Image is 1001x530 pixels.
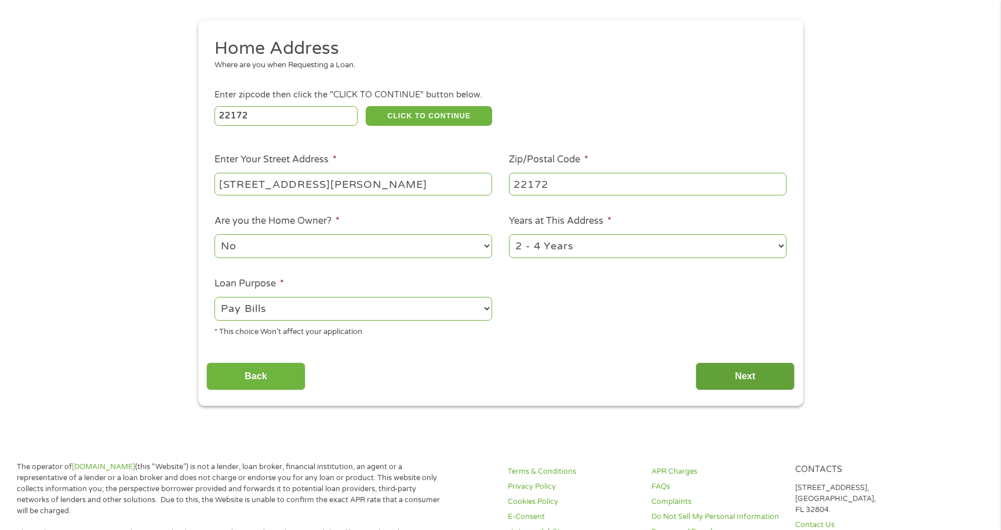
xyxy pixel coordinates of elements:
input: Next [696,362,795,391]
label: Are you the Home Owner? [214,215,340,227]
label: Zip/Postal Code [509,154,588,166]
label: Enter Your Street Address [214,154,337,166]
label: Years at This Address [509,215,611,227]
a: APR Charges [651,466,781,477]
a: Complaints [651,496,781,507]
div: Enter zipcode then click the "CLICK TO CONTINUE" button below. [214,89,786,101]
a: Do Not Sell My Personal Information [651,511,781,522]
a: Cookies Policy [508,496,638,507]
a: Terms & Conditions [508,466,638,477]
input: Back [206,362,305,391]
div: Where are you when Requesting a Loan. [214,60,778,71]
input: 1 Main Street [214,173,492,195]
label: Loan Purpose [214,278,284,290]
h2: Home Address [214,37,778,60]
div: * This choice Won’t affect your application [214,322,492,338]
a: FAQs [651,481,781,492]
h4: Contacts [795,464,925,475]
a: E-Consent [508,511,638,522]
p: [STREET_ADDRESS], [GEOGRAPHIC_DATA], FL 32804. [795,482,925,516]
a: Privacy Policy [508,481,638,492]
input: Enter Zipcode (e.g 01510) [214,106,358,126]
p: The operator of (this “Website”) is not a lender, loan broker, financial institution, an agent or... [17,462,449,516]
a: [DOMAIN_NAME] [72,462,135,471]
button: CLICK TO CONTINUE [366,106,492,126]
